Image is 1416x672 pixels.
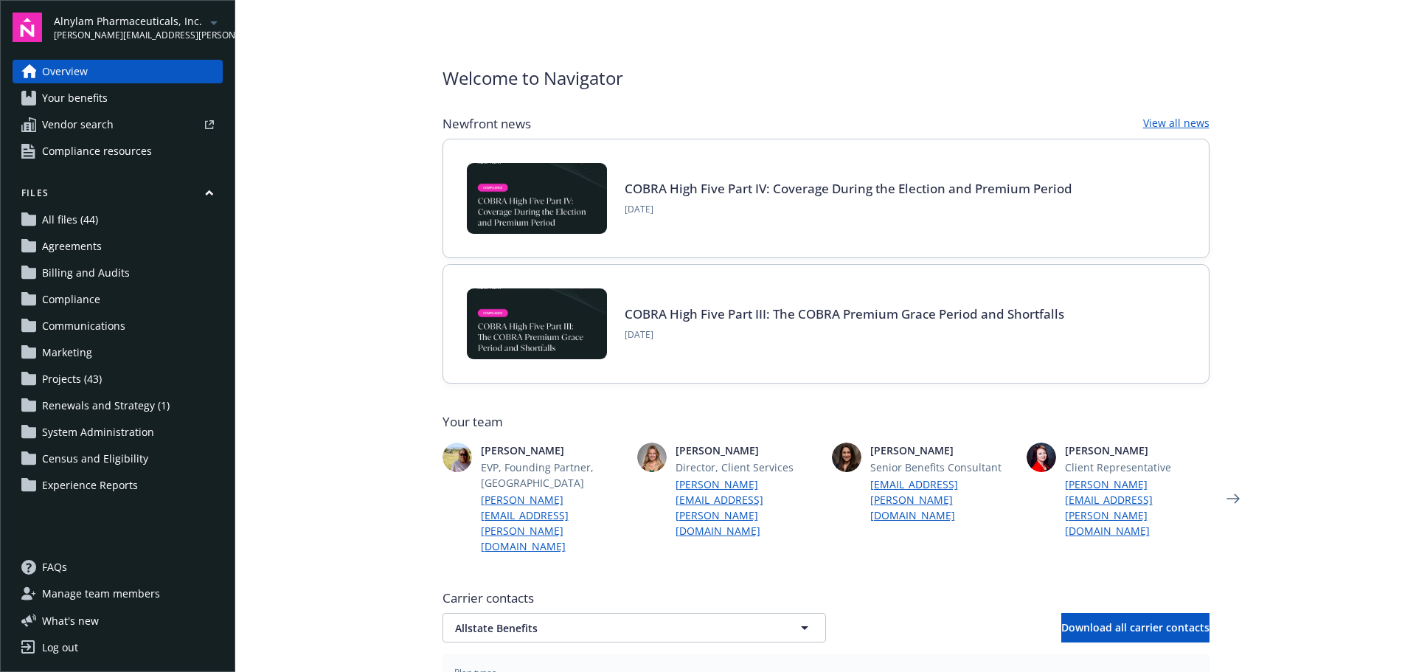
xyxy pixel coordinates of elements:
span: [PERSON_NAME][EMAIL_ADDRESS][PERSON_NAME][DOMAIN_NAME] [54,29,205,42]
a: arrowDropDown [205,13,223,31]
a: Your benefits [13,86,223,110]
img: navigator-logo.svg [13,13,42,42]
img: photo [1027,443,1056,472]
span: Welcome to Navigator [442,65,623,91]
span: [DATE] [625,328,1064,342]
a: Communications [13,314,223,338]
span: What ' s new [42,613,99,628]
button: Allstate Benefits [442,613,826,642]
img: photo [442,443,472,472]
span: Alnylam Pharmaceuticals, Inc. [54,13,205,29]
a: Marketing [13,341,223,364]
a: [EMAIL_ADDRESS][PERSON_NAME][DOMAIN_NAME] [870,477,1015,523]
a: Renewals and Strategy (1) [13,394,223,418]
span: Overview [42,60,88,83]
span: Vendor search [42,113,114,136]
span: Experience Reports [42,474,138,497]
span: FAQs [42,555,67,579]
span: Billing and Audits [42,261,130,285]
span: Marketing [42,341,92,364]
span: All files (44) [42,208,98,232]
span: Projects (43) [42,367,102,391]
a: Overview [13,60,223,83]
span: Census and Eligibility [42,447,148,471]
a: All files (44) [13,208,223,232]
a: FAQs [13,555,223,579]
a: Experience Reports [13,474,223,497]
a: System Administration [13,420,223,444]
span: [PERSON_NAME] [870,443,1015,458]
span: Compliance resources [42,139,152,163]
a: Billing and Audits [13,261,223,285]
span: Agreements [42,235,102,258]
span: Senior Benefits Consultant [870,460,1015,475]
span: EVP, Founding Partner, [GEOGRAPHIC_DATA] [481,460,625,491]
a: Next [1221,487,1245,510]
a: [PERSON_NAME][EMAIL_ADDRESS][PERSON_NAME][DOMAIN_NAME] [1065,477,1209,538]
a: COBRA High Five Part III: The COBRA Premium Grace Period and Shortfalls [625,305,1064,322]
span: System Administration [42,420,154,444]
span: Compliance [42,288,100,311]
span: [PERSON_NAME] [676,443,820,458]
span: Newfront news [442,115,531,133]
a: Agreements [13,235,223,258]
a: Compliance [13,288,223,311]
span: [DATE] [625,203,1072,216]
span: [PERSON_NAME] [481,443,625,458]
a: [PERSON_NAME][EMAIL_ADDRESS][PERSON_NAME][DOMAIN_NAME] [481,492,625,554]
img: BLOG-Card Image - Compliance - COBRA High Five Pt 3 - 09-03-25.jpg [467,288,607,359]
a: Projects (43) [13,367,223,391]
img: BLOG-Card Image - Compliance - COBRA High Five Pt 4 - 09-04-25.jpg [467,163,607,234]
img: photo [832,443,861,472]
a: Vendor search [13,113,223,136]
button: Alnylam Pharmaceuticals, Inc.[PERSON_NAME][EMAIL_ADDRESS][PERSON_NAME][DOMAIN_NAME]arrowDropDown [54,13,223,42]
span: Your team [442,413,1209,431]
a: Compliance resources [13,139,223,163]
button: Files [13,187,223,205]
span: Allstate Benefits [455,620,762,636]
a: Manage team members [13,582,223,606]
a: [PERSON_NAME][EMAIL_ADDRESS][PERSON_NAME][DOMAIN_NAME] [676,477,820,538]
span: Download all carrier contacts [1061,620,1209,634]
a: View all news [1143,115,1209,133]
span: Carrier contacts [442,589,1209,607]
span: Director, Client Services [676,460,820,475]
span: Manage team members [42,582,160,606]
span: Communications [42,314,125,338]
span: Your benefits [42,86,108,110]
button: What's new [13,613,122,628]
div: Log out [42,636,78,659]
img: photo [637,443,667,472]
button: Download all carrier contacts [1061,613,1209,642]
a: COBRA High Five Part IV: Coverage During the Election and Premium Period [625,180,1072,197]
span: Renewals and Strategy (1) [42,394,170,418]
span: Client Representative [1065,460,1209,475]
a: Census and Eligibility [13,447,223,471]
span: [PERSON_NAME] [1065,443,1209,458]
